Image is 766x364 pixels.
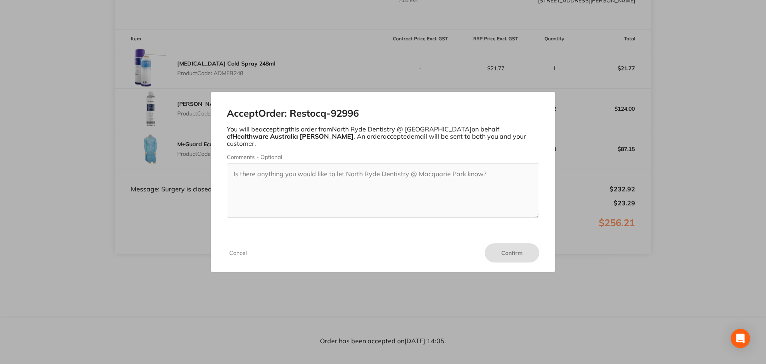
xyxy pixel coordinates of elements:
[227,249,249,257] button: Cancel
[731,329,750,348] div: Open Intercom Messenger
[227,108,540,119] h2: Accept Order: Restocq- 92996
[232,132,354,140] b: Healthware Australia [PERSON_NAME]
[227,154,540,160] label: Comments - Optional
[485,243,539,263] button: Confirm
[227,125,540,147] p: You will be accepting this order from North Ryde Dentistry @ [GEOGRAPHIC_DATA] on behalf of . An ...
